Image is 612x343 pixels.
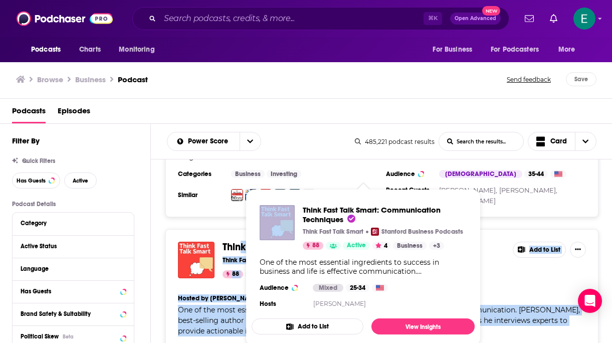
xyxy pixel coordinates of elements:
a: Business [231,170,265,178]
div: Language [21,265,119,272]
img: We Study Billionaires - The Investor’s Podcast Network [231,189,243,201]
img: Think Fast Talk Smart: Communication Techniques [260,205,295,240]
button: Active [64,173,97,189]
span: New [482,6,500,16]
span: Think Fast Talk Smart: Communication Techniques [223,241,450,253]
div: 485,221 podcast results [355,138,435,145]
button: open menu [240,132,261,150]
button: Show More Button [570,242,586,258]
img: Think Fast Talk Smart: Communication Techniques [178,242,215,278]
img: User Profile [573,8,595,30]
span: ⌘ K [424,12,442,25]
div: Search podcasts, credits, & more... [132,7,509,30]
a: Show notifications dropdown [521,10,538,27]
p: Think Fast Talk Smart [303,228,363,236]
a: 88 [303,242,323,250]
span: One of the most essential ingredients to success in business and life is effective communication.... [178,305,580,335]
h1: Business [75,75,106,84]
span: Quick Filters [22,157,55,164]
button: Choose View [528,132,597,151]
span: Open Advanced [455,16,496,21]
div: Beta [63,333,74,340]
span: Logged in as ellien [573,8,595,30]
span: Card [550,138,567,145]
span: Political Skew [21,333,59,340]
img: Stanford Business Podcasts [371,228,379,236]
button: Active Status [21,240,126,252]
a: [PERSON_NAME] [210,294,260,302]
button: 4 [372,242,390,250]
a: +3 [429,242,444,250]
div: Mixed [313,284,343,292]
button: Save [566,72,596,86]
h3: Categories [178,170,223,178]
span: Think Fast Talk Smart: Communication Techniques [303,205,441,224]
div: Active Status [21,243,119,250]
h2: Filter By [12,136,40,145]
button: Political SkewBeta [21,330,126,342]
span: Active [347,241,366,251]
a: View Insights [371,318,475,334]
a: Podcasts [12,103,46,123]
button: open menu [484,40,553,59]
div: Open Intercom Messenger [578,289,602,313]
h4: Hosts [260,300,276,308]
span: Active [73,178,88,184]
span: Charts [79,43,101,57]
input: Search podcasts, credits, & more... [160,11,424,27]
span: Power Score [188,138,232,145]
a: Podchaser - Follow, Share and Rate Podcasts [17,9,113,28]
span: Podcasts [31,43,61,57]
div: Brand Safety & Suitability [21,310,117,317]
div: 25-34 [346,284,369,292]
a: [PERSON_NAME] [313,300,366,307]
button: Brand Safety & Suitability [21,307,126,320]
div: Has Guests [21,288,117,295]
p: Stanford Business Podcasts [381,228,463,236]
span: 88 [232,269,239,279]
button: Add to List [513,242,566,258]
button: Language [21,262,126,275]
a: Active [343,242,370,250]
a: 88 [223,270,243,278]
span: More [558,43,575,57]
span: 88 [312,241,319,251]
span: Has Guests [17,178,46,184]
div: 35-44 [524,170,548,178]
span: For Business [433,43,472,57]
a: Stanford Business PodcastsStanford Business Podcasts [371,228,463,236]
p: Podcast Details [12,201,134,208]
span: For Podcasters [491,43,539,57]
a: Browse [37,75,63,84]
span: Motley Fool Money is a daily podcast for stock investors. Weekday episodes offer a long-term pers... [178,131,561,161]
span: Monitoring [119,43,154,57]
a: Show notifications dropdown [546,10,561,27]
a: Think Fast Talk Smart: Communication Techniques [223,242,450,253]
button: Has Guests [12,173,60,189]
button: Has Guests [21,285,126,297]
a: Episodes [58,103,90,123]
button: open menu [167,138,240,145]
a: [PERSON_NAME], [499,186,557,194]
a: Charts [73,40,107,59]
h2: Choose List sort [167,132,261,151]
a: Business [393,242,427,250]
button: Category [21,217,126,229]
div: Category [21,220,119,227]
button: Add to List [252,318,363,334]
h3: Similar [178,191,223,199]
button: Open AdvancedNew [450,13,501,25]
div: [DEMOGRAPHIC_DATA] [439,170,522,178]
h3: Audience [260,284,305,292]
button: open menu [551,40,588,59]
h3: Audience [386,170,431,178]
a: Investing [267,170,301,178]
